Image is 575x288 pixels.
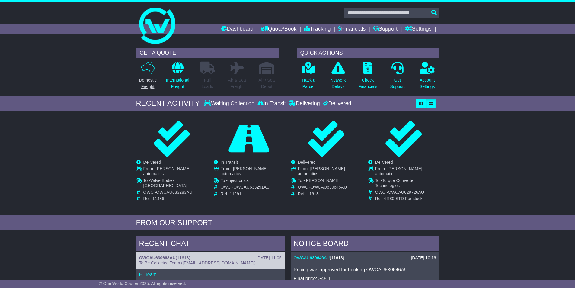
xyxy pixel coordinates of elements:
span: [PERSON_NAME] automatics [298,166,345,176]
p: Air / Sea Depot [259,77,275,90]
td: OWC - [298,185,362,191]
span: Delivered [375,160,393,165]
div: Waiting Collection [204,100,256,107]
span: 11613 [331,255,343,260]
p: Domestic Freight [139,77,156,90]
a: OWCAU630663AU [139,255,176,260]
span: OWCAU633283AU [156,190,192,195]
td: Ref - [143,196,207,201]
div: NOTICE BOARD [291,236,439,253]
a: Quote/Book [261,24,296,34]
a: Tracking [304,24,331,34]
div: In Transit [256,100,287,107]
td: From - [143,166,207,178]
span: © One World Courier 2025. All rights reserved. [99,281,186,286]
div: [DATE] 10:16 [411,255,436,260]
div: FROM OUR SUPPORT [136,218,439,227]
span: Delivered [143,160,161,165]
span: Valve Bodies [GEOGRAPHIC_DATA] [143,178,187,188]
a: NetworkDelays [330,61,346,93]
span: OWCAU629726AU [388,190,424,195]
td: OWC - [221,185,284,191]
span: injectronics [228,178,249,183]
td: To - [375,178,439,190]
a: AccountSettings [419,61,435,93]
span: OWCAU633291AU [233,185,270,189]
td: OWC - [143,190,207,196]
span: [PERSON_NAME] automatics [143,166,190,176]
span: 11613 [307,191,319,196]
p: Final price: $45.11. [294,276,436,281]
p: Pricing was approved for booking OWCAU630646AU. [294,267,436,273]
div: ( ) [139,255,282,260]
span: 11613 [177,255,189,260]
div: QUICK ACTIONS [297,48,439,58]
td: From - [298,166,362,178]
td: Ref - [221,191,284,196]
p: Get Support [390,77,405,90]
td: From - [375,166,439,178]
a: Financials [338,24,366,34]
a: Support [373,24,398,34]
span: 11486 [152,196,164,201]
span: 11291 [230,191,241,196]
a: GetSupport [390,61,405,93]
div: Delivered [321,100,351,107]
div: RECENT ACTIVITY - [136,99,204,108]
a: OWCAU630646AU [294,255,330,260]
a: Track aParcel [301,61,316,93]
a: CheckFinancials [358,61,378,93]
span: OWCAU630646AU [311,185,347,189]
div: RECENT CHAT [136,236,285,253]
div: Delivering [287,100,321,107]
p: International Freight [166,77,189,90]
td: Ref - [375,196,439,201]
p: Air & Sea Freight [228,77,246,90]
div: ( ) [294,255,436,260]
td: From - [221,166,284,178]
td: To - [143,178,207,190]
span: Delivered [298,160,316,165]
span: 6R80 STD For stock [384,196,423,201]
span: [PERSON_NAME] automatics [375,166,422,176]
td: Ref - [298,191,362,196]
span: [PERSON_NAME] automatics [221,166,268,176]
a: InternationalFreight [166,61,190,93]
p: Network Delays [330,77,346,90]
div: [DATE] 11:05 [256,255,281,260]
p: Full Loads [200,77,215,90]
p: Track a Parcel [302,77,315,90]
td: To - [221,178,284,185]
p: Account Settings [420,77,435,90]
a: Settings [405,24,432,34]
a: DomesticFreight [139,61,157,93]
span: Torque Converter Technologies [375,178,415,188]
span: To Be Collected Team ([EMAIL_ADDRESS][DOMAIN_NAME]) [139,260,256,265]
td: OWC - [375,190,439,196]
span: [PERSON_NAME] [305,178,340,183]
span: In Transit [221,160,238,165]
div: GET A QUOTE [136,48,279,58]
a: Dashboard [221,24,254,34]
p: Check Financials [358,77,377,90]
td: To - [298,178,362,185]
